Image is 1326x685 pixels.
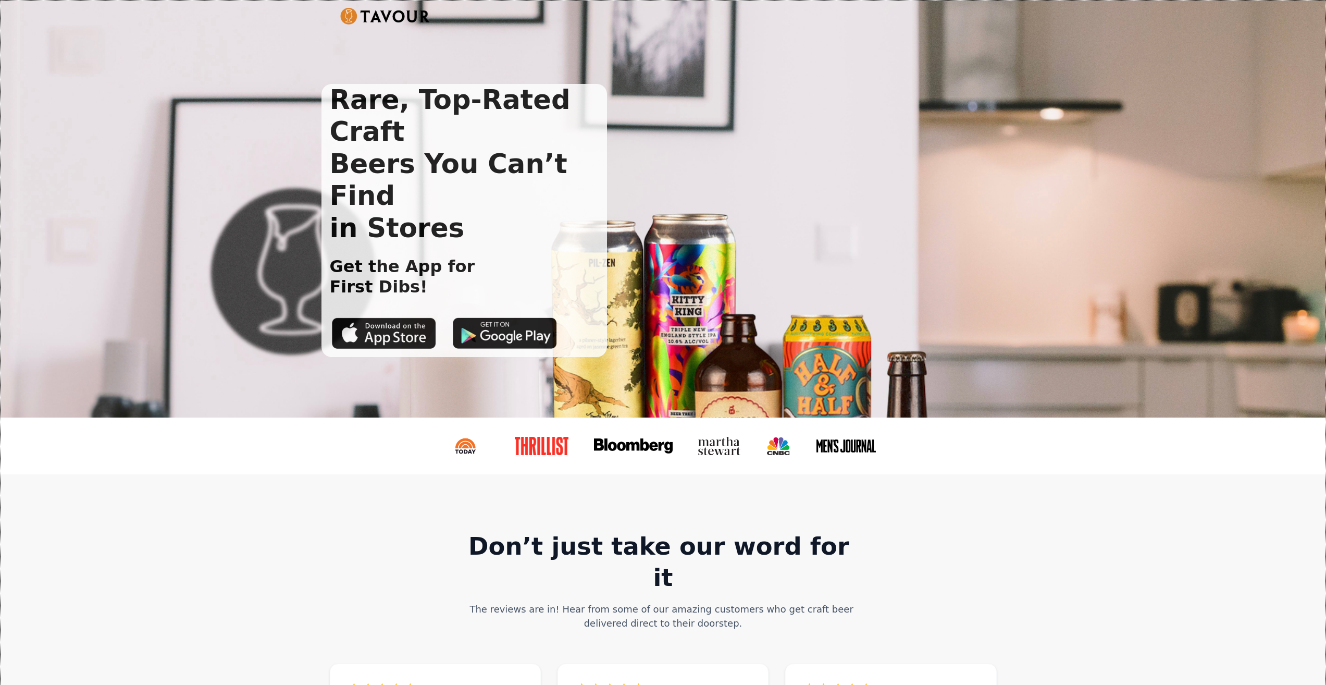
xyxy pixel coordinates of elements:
[468,532,858,592] strong: Don’t just take our word for it
[340,8,430,25] a: Untitled UI logotextLogo
[321,84,608,244] h1: Rare, Top-Rated Craft Beers You Can’t Find in Stores
[321,256,475,297] h1: Get the App for First Dibs!
[340,8,430,25] img: Untitled UI logotext
[463,602,863,630] div: The reviews are in! Hear from some of our amazing customers who get craft beer delivered direct t...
